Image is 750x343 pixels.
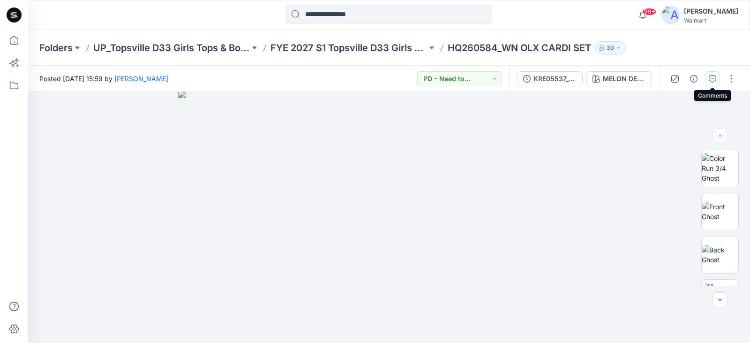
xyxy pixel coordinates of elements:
a: [PERSON_NAME] [114,75,168,83]
button: Details [686,71,701,86]
button: KRE05537_Colored Rev 1_Big Girl Cardi Set Chase [517,71,583,86]
a: FYE 2027 S1 Topsville D33 Girls Tops [270,41,427,54]
img: eyJhbGciOiJIUzI1NiIsImtpZCI6IjAiLCJzbHQiOiJzZXMiLCJ0eXAiOiJKV1QifQ.eyJkYXRhIjp7InR5cGUiOiJzdG9yYW... [178,91,600,343]
a: Folders [39,41,73,54]
button: 30 [595,41,626,54]
div: [PERSON_NAME] [684,6,738,17]
p: 30 [607,43,614,53]
div: MELON DELIGHT [603,74,646,84]
img: Turn Table w/ Avatar [702,283,738,313]
a: UP_Topsville D33 Girls Tops & Bottoms [93,41,250,54]
img: Back Ghost [702,245,738,265]
span: Posted [DATE] 15:59 by [39,74,168,84]
img: Front Ghost [702,202,738,221]
span: 99+ [642,8,656,15]
div: Walmart [684,17,738,24]
img: avatar [661,6,680,24]
p: HQ260584_WN OLX CARDI SET [448,41,591,54]
div: KRE05537_Colored Rev 1_Big Girl Cardi Set Chase [533,74,577,84]
button: MELON DELIGHT [586,71,652,86]
img: Color Run 3/4 Ghost [702,153,738,183]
